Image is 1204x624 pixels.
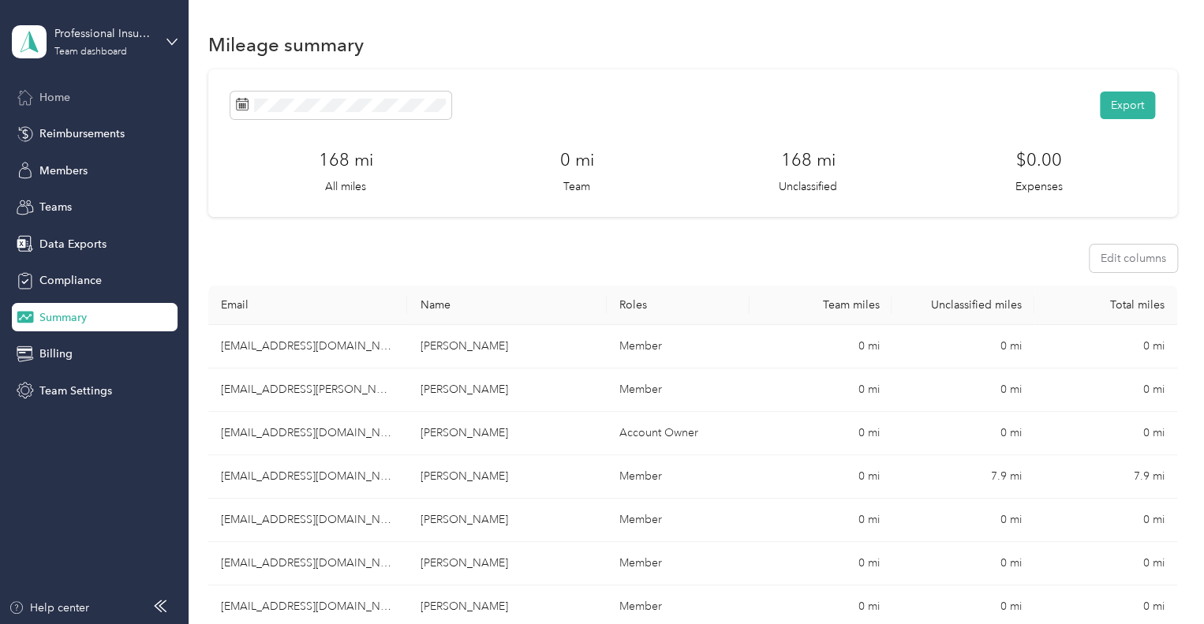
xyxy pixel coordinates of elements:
td: ericsteffes@steffesagency.com [208,499,408,542]
td: Member [607,499,750,542]
td: 0 mi [892,542,1034,585]
td: Member [607,542,750,585]
h1: Mileage summary [208,36,364,53]
h3: $0.00 [1016,147,1062,173]
td: deletes-bob.0v@icloud.com [208,368,408,412]
td: 0 mi [1034,499,1177,542]
td: 0 mi [750,499,892,542]
h3: 168 mi [319,147,373,173]
td: Clarissa Jemtrud [407,325,607,368]
td: pattysteffes@steffesagency.com [208,412,408,455]
td: 0 mi [1034,542,1177,585]
td: codycarter@steffesagency.com [208,455,408,499]
span: Compliance [39,272,102,289]
th: Name [407,286,607,325]
th: Email [208,286,408,325]
span: Teams [39,199,72,215]
td: Patty Steffes [407,412,607,455]
span: Home [39,89,70,106]
p: All miles [325,178,366,195]
td: 0 mi [750,412,892,455]
td: 0 mi [750,368,892,412]
td: 0 mi [750,542,892,585]
button: Edit columns [1090,245,1177,272]
span: Team Settings [39,383,112,399]
td: Beau Mikel [407,542,607,585]
span: Billing [39,346,73,362]
th: Unclassified miles [892,286,1034,325]
button: Help center [9,600,89,616]
div: Professional Insurance [54,25,153,42]
td: 0 mi [1034,325,1177,368]
td: Member [607,455,750,499]
td: Member [607,368,750,412]
td: 0 mi [1034,412,1177,455]
td: 0 mi [892,368,1034,412]
td: 0 mi [750,455,892,499]
td: 0 mi [892,499,1034,542]
div: Team dashboard [54,47,127,57]
td: clarissawolf@steffesagency.com [208,325,408,368]
td: 0 mi [1034,368,1177,412]
span: Summary [39,309,87,326]
td: Matthew Steffes [407,368,607,412]
h3: 0 mi [560,147,594,173]
p: Unclassified [779,178,837,195]
td: 0 mi [892,325,1034,368]
p: Team [563,178,590,195]
button: Export [1100,92,1155,119]
td: 7.9 mi [1034,455,1177,499]
span: Data Exports [39,236,107,252]
p: Expenses [1015,178,1063,195]
th: Team miles [750,286,892,325]
h3: 168 mi [781,147,836,173]
span: Members [39,163,88,179]
td: 7.9 mi [892,455,1034,499]
th: Roles [607,286,750,325]
td: Eric Steffes [407,499,607,542]
td: beaumikel@steffesagency.com [208,542,408,585]
span: Reimbursements [39,125,125,142]
td: Account Owner [607,412,750,455]
td: 0 mi [750,325,892,368]
td: Cody Carter [407,455,607,499]
td: Member [607,325,750,368]
td: 0 mi [892,412,1034,455]
th: Total miles [1034,286,1177,325]
iframe: Everlance-gr Chat Button Frame [1116,536,1204,624]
